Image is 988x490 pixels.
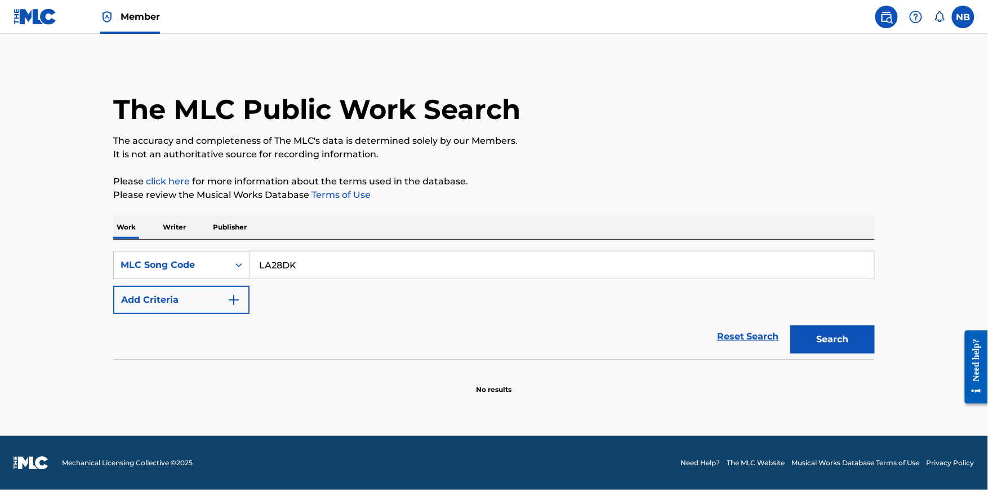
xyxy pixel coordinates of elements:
[113,251,875,359] form: Search Form
[309,189,371,200] a: Terms of Use
[792,458,920,468] a: Musical Works Database Terms of Use
[875,6,898,28] a: Public Search
[113,286,250,314] button: Add Criteria
[727,458,785,468] a: The MLC Website
[210,215,250,239] p: Publisher
[146,176,190,187] a: click here
[952,6,974,28] div: User Menu
[227,293,241,307] img: 9d2ae6d4665cec9f34b9.svg
[113,188,875,202] p: Please review the Musical Works Database
[927,458,974,468] a: Privacy Policy
[159,215,189,239] p: Writer
[711,324,785,349] a: Reset Search
[680,458,720,468] a: Need Help?
[905,6,927,28] div: Help
[121,258,222,272] div: MLC Song Code
[113,148,875,161] p: It is not an authoritative source for recording information.
[62,458,193,468] span: Mechanical Licensing Collective © 2025
[934,11,945,23] div: Notifications
[477,371,512,395] p: No results
[956,326,988,408] iframe: Resource Center
[909,10,923,24] img: help
[121,10,160,23] span: Member
[113,175,875,188] p: Please for more information about the terms used in the database.
[14,456,48,470] img: logo
[880,10,893,24] img: search
[14,8,57,25] img: MLC Logo
[100,10,114,24] img: Top Rightsholder
[113,134,875,148] p: The accuracy and completeness of The MLC's data is determined solely by our Members.
[113,92,520,126] h1: The MLC Public Work Search
[790,325,875,354] button: Search
[113,215,139,239] p: Work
